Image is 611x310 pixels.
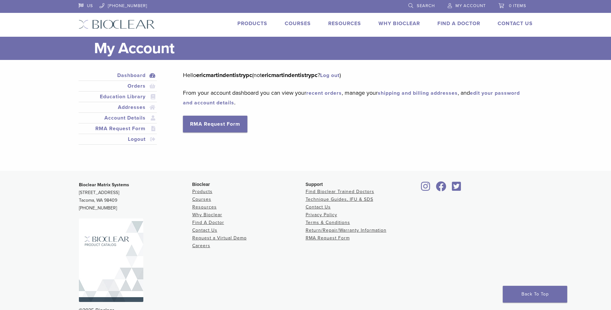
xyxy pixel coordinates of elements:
[80,125,156,132] a: RMA Request Form
[192,228,217,233] a: Contact Us
[509,3,526,8] span: 0 items
[196,72,252,79] strong: ericmartindentistrypc
[503,286,567,303] a: Back To Top
[192,212,222,218] a: Why Bioclear
[378,20,420,27] a: Why Bioclear
[192,243,210,248] a: Careers
[80,135,156,143] a: Logout
[262,72,318,79] strong: ericmartindentistrypc
[183,116,247,132] a: RMA Request Form
[192,189,213,194] a: Products
[498,20,533,27] a: Contact Us
[306,212,337,218] a: Privacy Policy
[183,88,523,107] p: From your account dashboard you can view your , manage your , and .
[80,103,156,111] a: Addresses
[80,82,156,90] a: Orders
[94,37,533,60] h1: My Account
[183,70,523,80] p: Hello (not ? )
[455,3,486,8] span: My Account
[306,204,331,210] a: Contact Us
[80,114,156,122] a: Account Details
[328,20,361,27] a: Resources
[79,218,143,302] img: Bioclear
[320,72,339,79] a: Log out
[237,20,267,27] a: Products
[306,182,323,187] span: Support
[437,20,480,27] a: Find A Doctor
[192,182,210,187] span: Bioclear
[192,197,211,202] a: Courses
[306,220,350,225] a: Terms & Conditions
[434,185,449,192] a: Bioclear
[417,3,435,8] span: Search
[192,220,224,225] a: Find A Doctor
[79,182,129,188] strong: Bioclear Matrix Systems
[80,93,156,101] a: Education Library
[450,185,463,192] a: Bioclear
[192,235,247,241] a: Request a Virtual Demo
[80,72,156,79] a: Dashboard
[306,189,374,194] a: Find Bioclear Trained Doctors
[306,235,350,241] a: RMA Request Form
[285,20,311,27] a: Courses
[192,204,217,210] a: Resources
[306,228,387,233] a: Return/Repair/Warranty Information
[79,70,157,152] nav: Account pages
[378,90,458,96] a: shipping and billing addresses
[419,185,433,192] a: Bioclear
[79,181,192,212] p: [STREET_ADDRESS] Tacoma, WA 98409 [PHONE_NUMBER]
[306,90,342,96] a: recent orders
[79,20,155,29] img: Bioclear
[306,197,373,202] a: Technique Guides, IFU & SDS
